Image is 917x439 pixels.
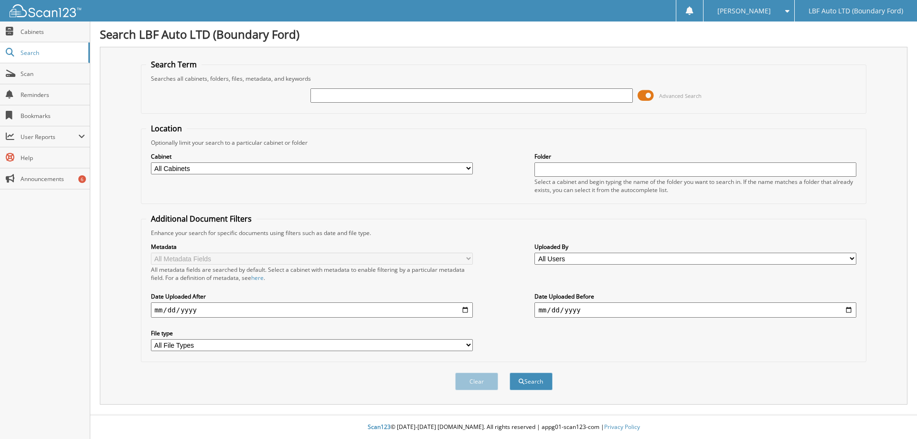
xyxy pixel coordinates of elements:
[10,4,81,17] img: scan123-logo-white.svg
[100,26,907,42] h1: Search LBF Auto LTD (Boundary Ford)
[251,274,264,282] a: here
[21,49,84,57] span: Search
[604,423,640,431] a: Privacy Policy
[146,214,256,224] legend: Additional Document Filters
[21,70,85,78] span: Scan
[21,175,85,183] span: Announcements
[21,133,78,141] span: User Reports
[534,302,856,318] input: end
[146,75,862,83] div: Searches all cabinets, folders, files, metadata, and keywords
[717,8,771,14] span: [PERSON_NAME]
[151,266,473,282] div: All metadata fields are searched by default. Select a cabinet with metadata to enable filtering b...
[21,28,85,36] span: Cabinets
[21,91,85,99] span: Reminders
[534,292,856,300] label: Date Uploaded Before
[90,416,917,439] div: © [DATE]-[DATE] [DOMAIN_NAME]. All rights reserved | appg01-scan123-com |
[534,243,856,251] label: Uploaded By
[659,92,702,99] span: Advanced Search
[151,243,473,251] label: Metadata
[534,152,856,161] label: Folder
[146,139,862,147] div: Optionally limit your search to a particular cabinet or folder
[151,152,473,161] label: Cabinet
[146,59,202,70] legend: Search Term
[151,329,473,337] label: File type
[510,373,553,390] button: Search
[151,292,473,300] label: Date Uploaded After
[534,178,856,194] div: Select a cabinet and begin typing the name of the folder you want to search in. If the name match...
[21,112,85,120] span: Bookmarks
[78,175,86,183] div: 6
[146,229,862,237] div: Enhance your search for specific documents using filters such as date and file type.
[146,123,187,134] legend: Location
[368,423,391,431] span: Scan123
[809,8,903,14] span: LBF Auto LTD (Boundary Ford)
[151,302,473,318] input: start
[21,154,85,162] span: Help
[455,373,498,390] button: Clear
